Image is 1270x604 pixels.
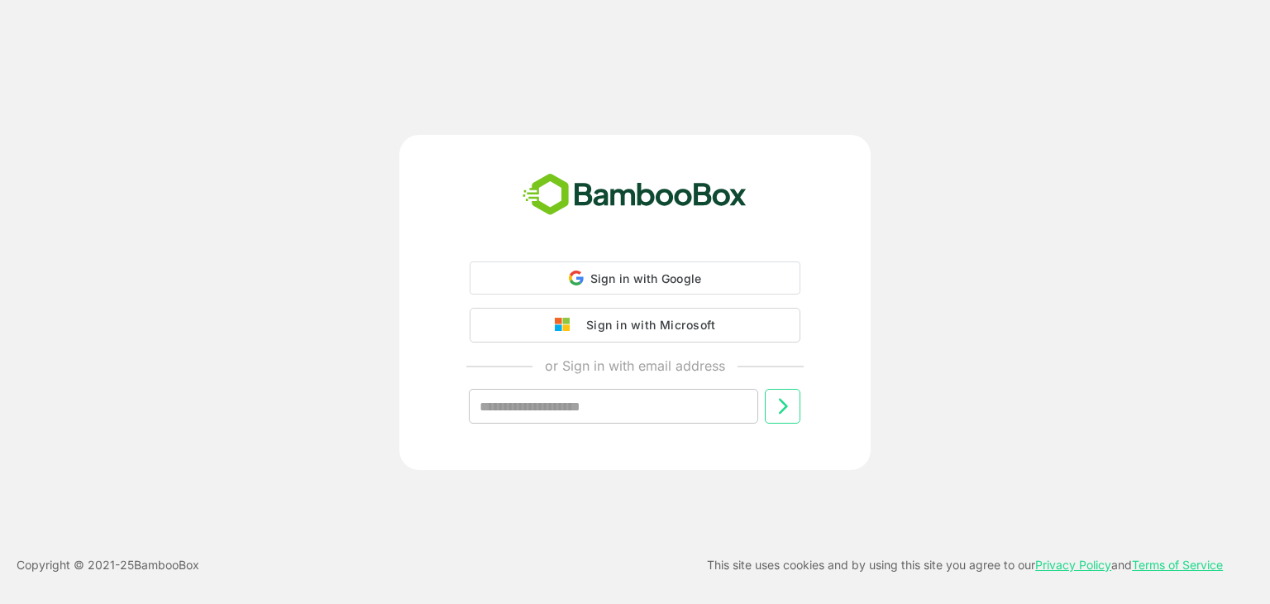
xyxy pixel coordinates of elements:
[470,308,800,343] button: Sign in with Microsoft
[470,261,800,295] div: Sign in with Google
[545,356,725,376] p: or Sign in with email address
[707,555,1223,575] p: This site uses cookies and by using this site you agree to our and
[590,271,702,285] span: Sign in with Google
[1132,558,1223,572] a: Terms of Service
[513,168,756,223] img: bamboobox
[1035,558,1111,572] a: Privacy Policy
[578,314,715,336] div: Sign in with Microsoft
[17,555,199,575] p: Copyright © 2021- 25 BambooBox
[555,318,578,333] img: google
